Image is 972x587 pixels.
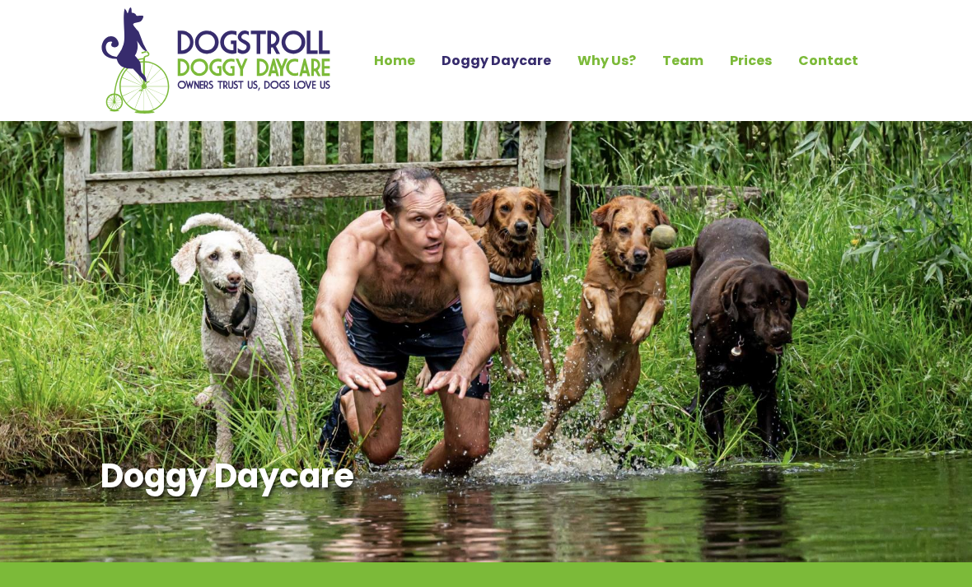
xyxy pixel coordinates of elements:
a: Why Us? [564,47,649,75]
a: Contact [785,47,872,75]
img: Home [100,7,331,114]
a: Team [649,47,717,75]
h1: Doggy Daycare [100,457,542,496]
a: Doggy Daycare [428,47,564,75]
a: Prices [717,47,785,75]
a: Home [361,47,428,75]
